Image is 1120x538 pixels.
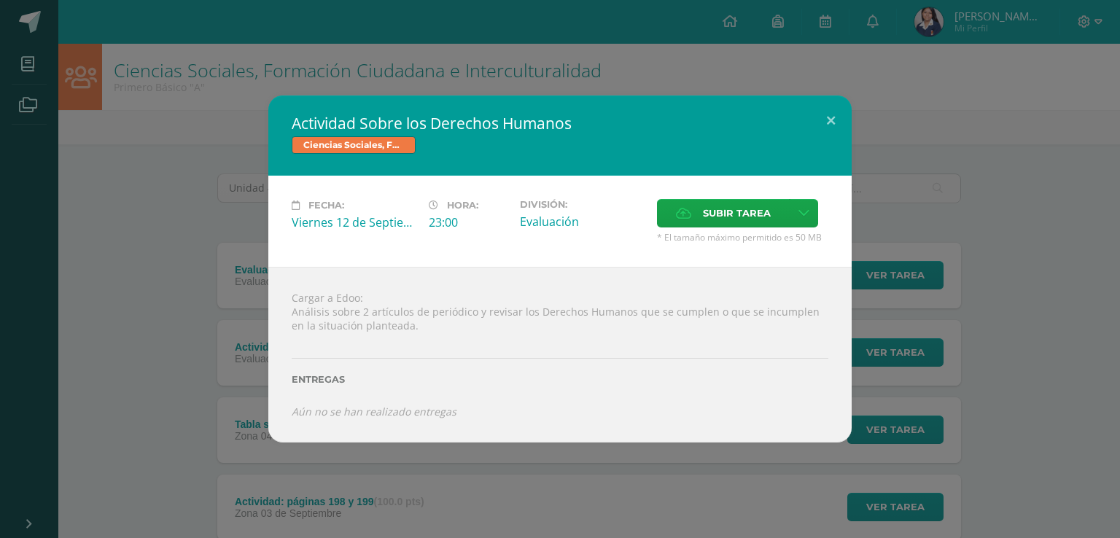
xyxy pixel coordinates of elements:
[703,200,771,227] span: Subir tarea
[447,200,478,211] span: Hora:
[292,374,828,385] label: Entregas
[520,199,645,210] label: División:
[657,231,828,243] span: * El tamaño máximo permitido es 50 MB
[292,214,417,230] div: Viernes 12 de Septiembre
[268,267,852,442] div: Cargar a Edoo: Análisis sobre 2 artículos de periódico y revisar los Derechos Humanos que se cump...
[292,113,828,133] h2: Actividad Sobre los Derechos Humanos
[520,214,645,230] div: Evaluación
[308,200,344,211] span: Fecha:
[292,405,456,418] i: Aún no se han realizado entregas
[429,214,508,230] div: 23:00
[810,95,852,145] button: Close (Esc)
[292,136,416,154] span: Ciencias Sociales, Formación Ciudadana e Interculturalidad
